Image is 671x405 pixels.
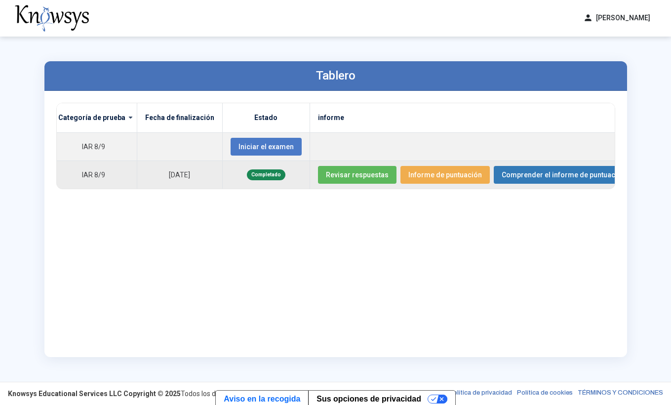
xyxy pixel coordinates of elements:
td: IAR 8/9 [50,161,137,189]
strong: Knowsys Educational Services LLC Copyright © 2025 [8,390,181,398]
td: [DATE] [137,161,222,189]
button: person[PERSON_NAME] [577,10,656,26]
span: Iniciar el examen [238,143,294,151]
a: política de privacidad [449,389,512,399]
div: Todos los derechos reservados. [8,389,279,399]
button: Iniciar el examen [231,138,302,156]
a: Política de cookies [517,389,573,399]
span: Informe de puntuación [408,171,482,179]
th: informe [310,103,641,133]
a: TÉRMINOS Y CONDICIONES [578,389,663,399]
th: Estado [222,103,310,133]
span: Revisar respuestas [326,171,389,179]
button: Comprender el informe de puntuación [494,166,633,184]
button: Informe de puntuación [400,166,490,184]
span: Comprender el informe de puntuación [502,171,626,179]
span: person [583,13,593,23]
span: Completado [247,169,285,180]
button: Revisar respuestas [318,166,396,184]
label: Tablero [316,69,355,82]
td: IAR 8/9 [50,132,137,161]
label: Categoría de prueba [58,113,125,122]
img: knowsys-logo.png [15,5,89,32]
label: Fecha de finalización [145,113,214,122]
